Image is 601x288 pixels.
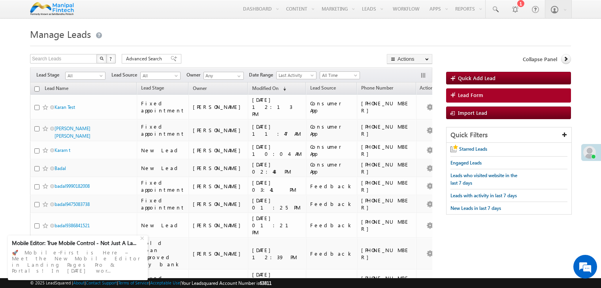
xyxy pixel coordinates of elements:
a: Modified On (sorted descending) [248,84,290,94]
a: Phone Number [357,84,397,94]
a: All [65,72,106,80]
div: New Lead [141,165,185,172]
a: badal9386841521 [55,223,90,228]
span: Leads with activity in last 7 days [450,193,517,198]
span: Modified On [252,85,279,91]
a: Terms of Service [118,280,149,285]
img: Custom Logo [30,2,74,16]
a: badal9990182008 [55,183,90,189]
span: 63811 [260,280,271,286]
span: Collapse Panel [523,56,557,63]
span: Manage Leads [30,28,91,40]
div: Consumer App [310,143,353,157]
div: Fixed appointment [141,179,185,193]
div: [PERSON_NAME] [193,222,245,229]
div: [DATE] 01:25 PM [252,197,302,211]
div: [PHONE_NUMBER] [361,179,413,193]
div: [PERSON_NAME] [193,250,245,257]
span: Engaged Leads [450,160,482,166]
div: [DATE] 03:41 PM [252,179,302,193]
div: [DATE] 10:04 AM [252,143,302,157]
span: All [141,72,178,79]
div: 🚀 Mobile-First is Here – Meet the New Mobile Editor in Landing Pages Pro & Portals! In [DATE] wor... [12,247,144,276]
div: New Lead [141,222,185,229]
div: [PERSON_NAME] [193,127,245,134]
div: [PERSON_NAME] [193,103,245,110]
span: Your Leadsquared Account Number is [181,280,271,286]
span: All [66,72,103,79]
span: Starred Leads [459,146,487,152]
button: Actions [387,54,432,64]
input: Type to Search [203,72,244,80]
div: [PHONE_NUMBER] [361,143,413,157]
div: [DATE] 11:47 AM [252,123,302,137]
span: ? [109,55,113,62]
span: Advanced Search [126,55,164,62]
img: Search [100,56,104,60]
span: Leads who visited website in the last 7 days [450,172,517,186]
span: Import Lead [458,109,487,116]
span: (sorted descending) [280,86,286,92]
div: Mobile Editor: True Mobile Control - Not Just A La... [12,239,139,247]
a: About [73,280,85,285]
span: Last Activity [277,72,314,79]
a: Lead Stage [137,84,168,94]
div: Feedback [310,250,353,257]
div: [PHONE_NUMBER] [361,161,413,175]
span: Quick Add Lead [458,75,495,81]
a: Lead Source [306,84,340,94]
div: [DATE] 12:13 PM [252,96,302,118]
div: Feedback [310,200,353,208]
span: Lead Stage [141,85,164,91]
a: Acceptable Use [150,280,180,285]
input: Check all records [34,86,40,92]
div: [PERSON_NAME] [193,147,245,154]
span: All Time [320,72,358,79]
a: Contact Support [86,280,117,285]
a: All Time [320,71,360,79]
div: Gold Loan approved by bank [141,239,185,268]
div: [PERSON_NAME] [193,183,245,190]
a: Lead Name [41,84,72,94]
div: Consumer App [310,123,353,137]
div: [PHONE_NUMBER] [361,247,413,261]
span: Owner [187,71,203,79]
a: Karam t [55,147,70,153]
span: Date Range [249,71,276,79]
span: New Leads in last 7 days [450,205,501,211]
div: [PHONE_NUMBER] [361,197,413,211]
div: [PHONE_NUMBER] [361,100,413,114]
div: + [138,233,148,242]
a: Show All Items [233,72,243,80]
div: Fixed appointment [141,123,185,137]
div: Fixed appointment [141,100,185,114]
div: [DATE] 12:39 PM [252,247,302,261]
span: © 2025 LeadSquared | | | | | [30,279,271,287]
div: Fixed appointment [141,197,185,211]
div: [PHONE_NUMBER] [361,218,413,232]
span: Actions [416,84,435,94]
a: Badal [55,165,66,171]
button: ? [106,54,116,64]
span: Lead Source [111,71,140,79]
span: Owner [193,85,207,91]
span: Lead Source [310,85,336,91]
span: Phone Number [361,85,393,91]
span: Lead Form [458,92,483,99]
div: [DATE] 02:48 PM [252,161,302,175]
div: [PERSON_NAME] [193,165,245,172]
div: Feedback [310,222,353,229]
div: Quick Filters [447,127,571,143]
div: [PHONE_NUMBER] [361,123,413,137]
a: badal9475083738 [55,201,90,207]
a: Last Activity [276,71,317,79]
div: Consumer App [310,100,353,114]
a: [PERSON_NAME] [PERSON_NAME] [55,125,90,139]
a: All [140,72,181,80]
a: Lead Form [446,88,571,103]
div: Consumer App [310,161,353,175]
span: Lead Stage [36,71,65,79]
a: Karan Test [55,104,75,110]
div: Feedback [310,183,353,190]
div: [DATE] 01:21 PM [252,215,302,236]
